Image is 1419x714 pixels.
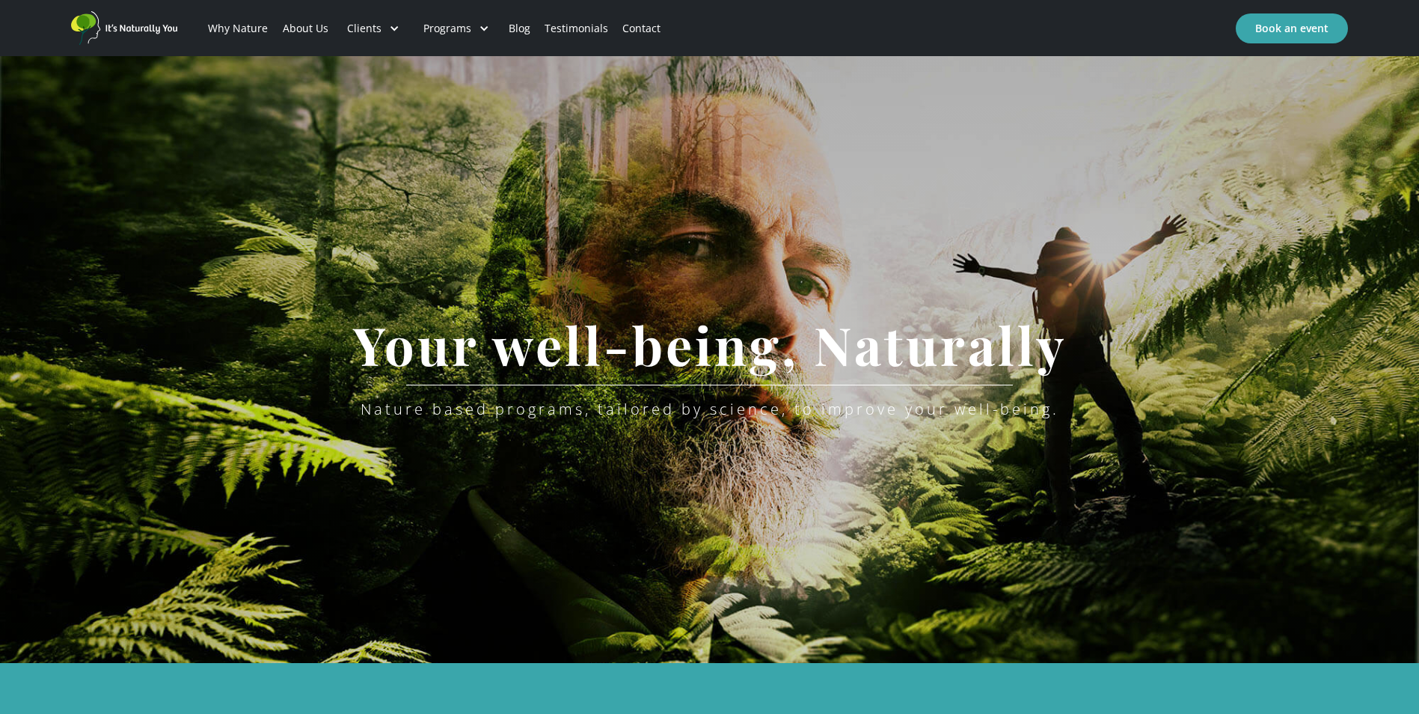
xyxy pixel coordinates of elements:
div: Programs [411,3,501,54]
div: Programs [423,21,471,36]
a: home [71,11,183,46]
a: Blog [501,3,537,54]
a: Book an event [1236,13,1348,43]
a: Contact [616,3,668,54]
a: About Us [275,3,335,54]
div: Clients [335,3,411,54]
div: Clients [347,21,381,36]
a: Why Nature [201,3,275,54]
h1: Your well-being, Naturally [331,316,1089,373]
div: Nature based programs, tailored by science, to improve your well-being. [361,400,1059,418]
a: Testimonials [537,3,615,54]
